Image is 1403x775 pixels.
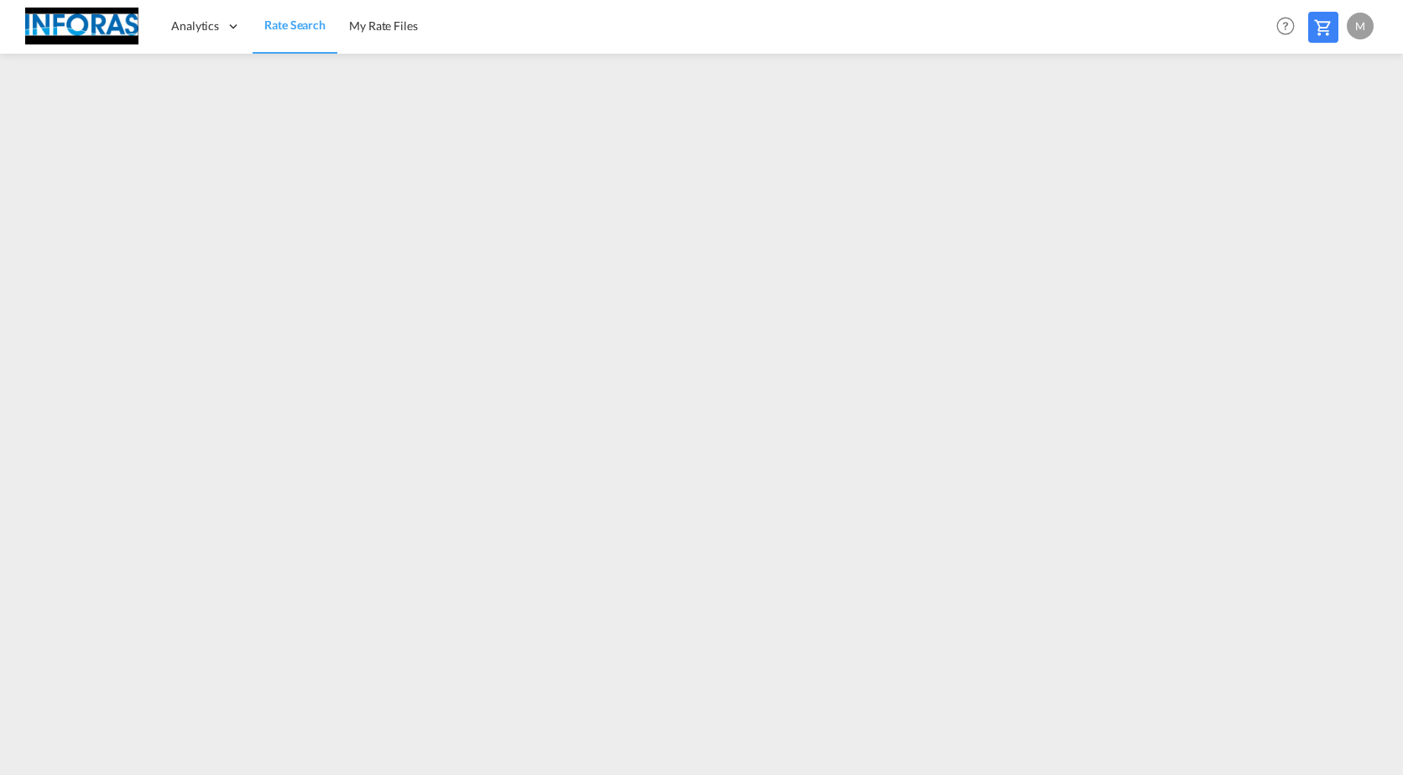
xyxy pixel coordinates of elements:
[1271,12,1300,40] span: Help
[1347,13,1374,39] div: M
[25,8,138,45] img: eff75c7098ee11eeb65dd1c63e392380.jpg
[264,18,326,32] span: Rate Search
[349,18,418,33] span: My Rate Files
[1271,12,1308,42] div: Help
[171,18,219,34] span: Analytics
